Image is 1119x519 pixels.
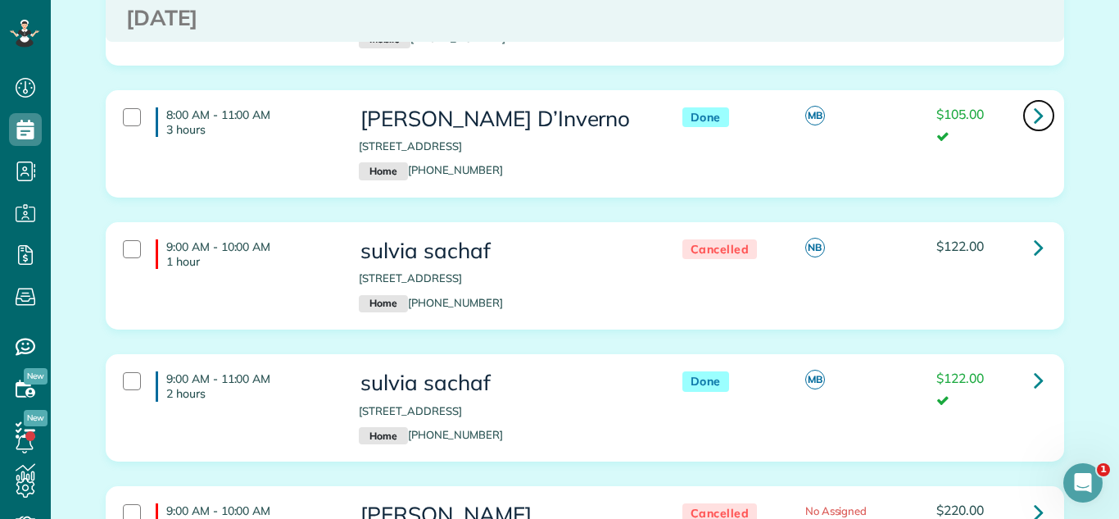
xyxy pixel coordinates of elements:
[156,107,334,137] h4: 8:00 AM - 11:00 AM
[24,410,48,426] span: New
[359,107,649,131] h3: [PERSON_NAME] D’Inverno
[936,238,984,254] span: $122.00
[166,386,334,401] p: 2 hours
[359,296,503,309] a: Home[PHONE_NUMBER]
[166,254,334,269] p: 1 hour
[682,239,758,260] span: Cancelled
[126,7,1044,30] h3: [DATE]
[682,107,729,128] span: Done
[936,502,984,518] span: $220.00
[359,403,649,419] p: [STREET_ADDRESS]
[682,371,729,392] span: Done
[359,427,407,445] small: Home
[156,239,334,269] h4: 9:00 AM - 10:00 AM
[1063,463,1103,503] iframe: Intercom live chat
[166,122,334,137] p: 3 hours
[359,295,407,313] small: Home
[359,163,503,176] a: Home[PHONE_NUMBER]
[359,371,649,395] h3: sulvia sachaf
[805,370,825,389] span: MB
[936,370,984,386] span: $122.00
[359,139,649,154] p: [STREET_ADDRESS]
[156,371,334,401] h4: 9:00 AM - 11:00 AM
[936,106,984,122] span: $105.00
[359,239,649,263] h3: sulvia sachaf
[359,162,407,180] small: Home
[1097,463,1110,476] span: 1
[24,368,48,385] span: New
[359,31,505,44] a: Mobile[PHONE_NUMBER]
[805,238,825,257] span: NB
[805,106,825,125] span: MB
[359,428,503,441] a: Home[PHONE_NUMBER]
[359,271,649,286] p: [STREET_ADDRESS]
